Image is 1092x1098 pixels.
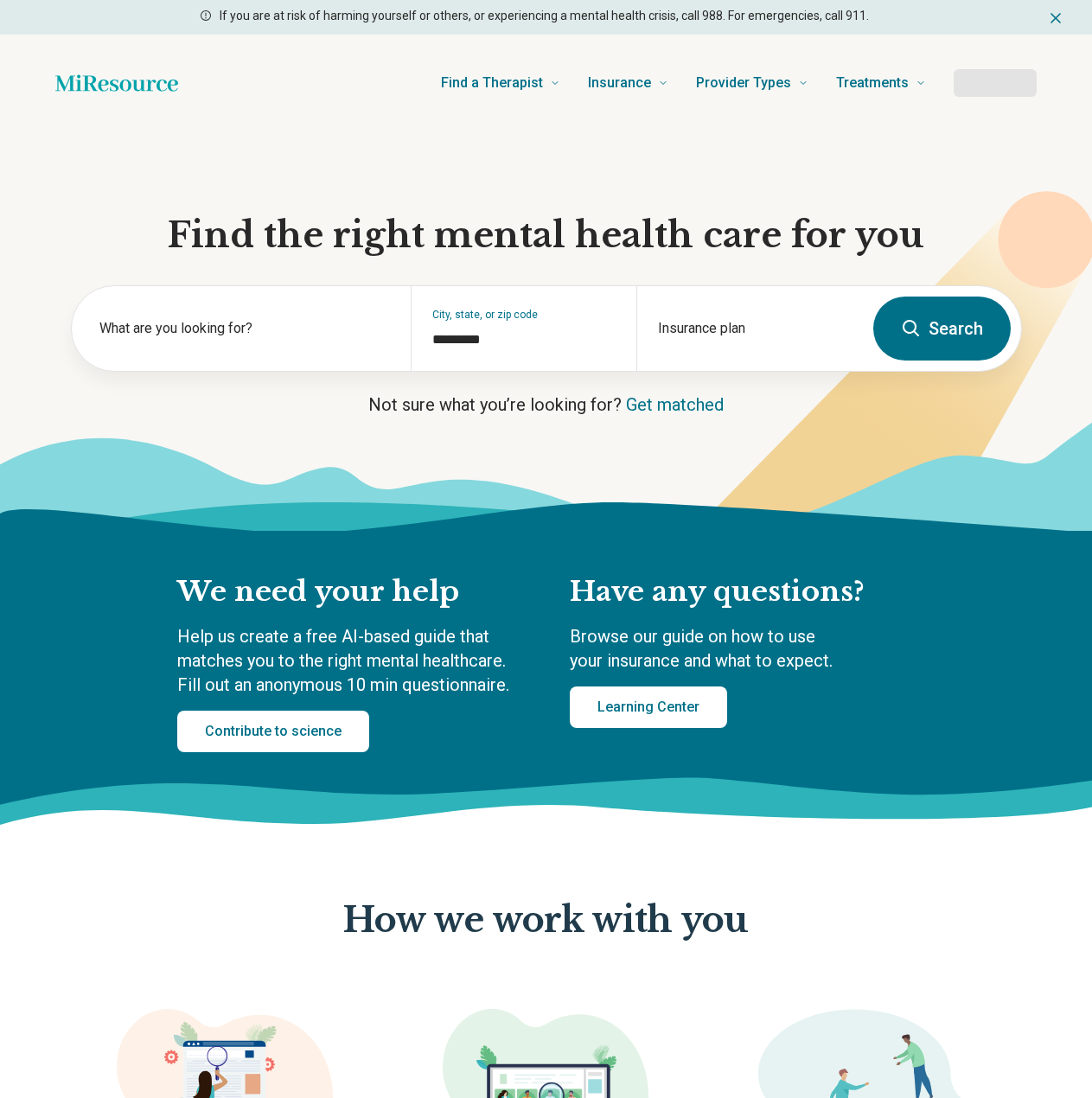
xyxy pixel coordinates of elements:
[177,711,369,752] a: Contribute to science
[71,213,1022,258] h1: Find the right mental health care for you
[177,574,535,610] h2: We need your help
[588,71,651,95] span: Insurance
[55,66,178,100] a: Home page
[343,901,748,941] p: How we work with you
[1047,7,1064,28] button: Dismiss
[836,48,926,118] a: Treatments
[441,71,543,95] span: Find a Therapist
[588,48,668,118] a: Insurance
[873,297,1011,361] button: Search
[570,574,916,610] h2: Have any questions?
[696,71,791,95] span: Provider Types
[177,624,535,697] p: Help us create a free AI-based guide that matches you to the right mental healthcare. Fill out an...
[570,624,916,673] p: Browse our guide on how to use your insurance and what to expect.
[71,393,1022,417] p: Not sure what you’re looking for?
[570,686,727,728] a: Learning Center
[441,48,560,118] a: Find a Therapist
[99,318,390,339] label: What are you looking for?
[696,48,808,118] a: Provider Types
[626,394,724,415] a: Get matched
[220,7,869,25] p: If you are at risk of harming yourself or others, or experiencing a mental health crisis, call 98...
[836,71,909,95] span: Treatments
